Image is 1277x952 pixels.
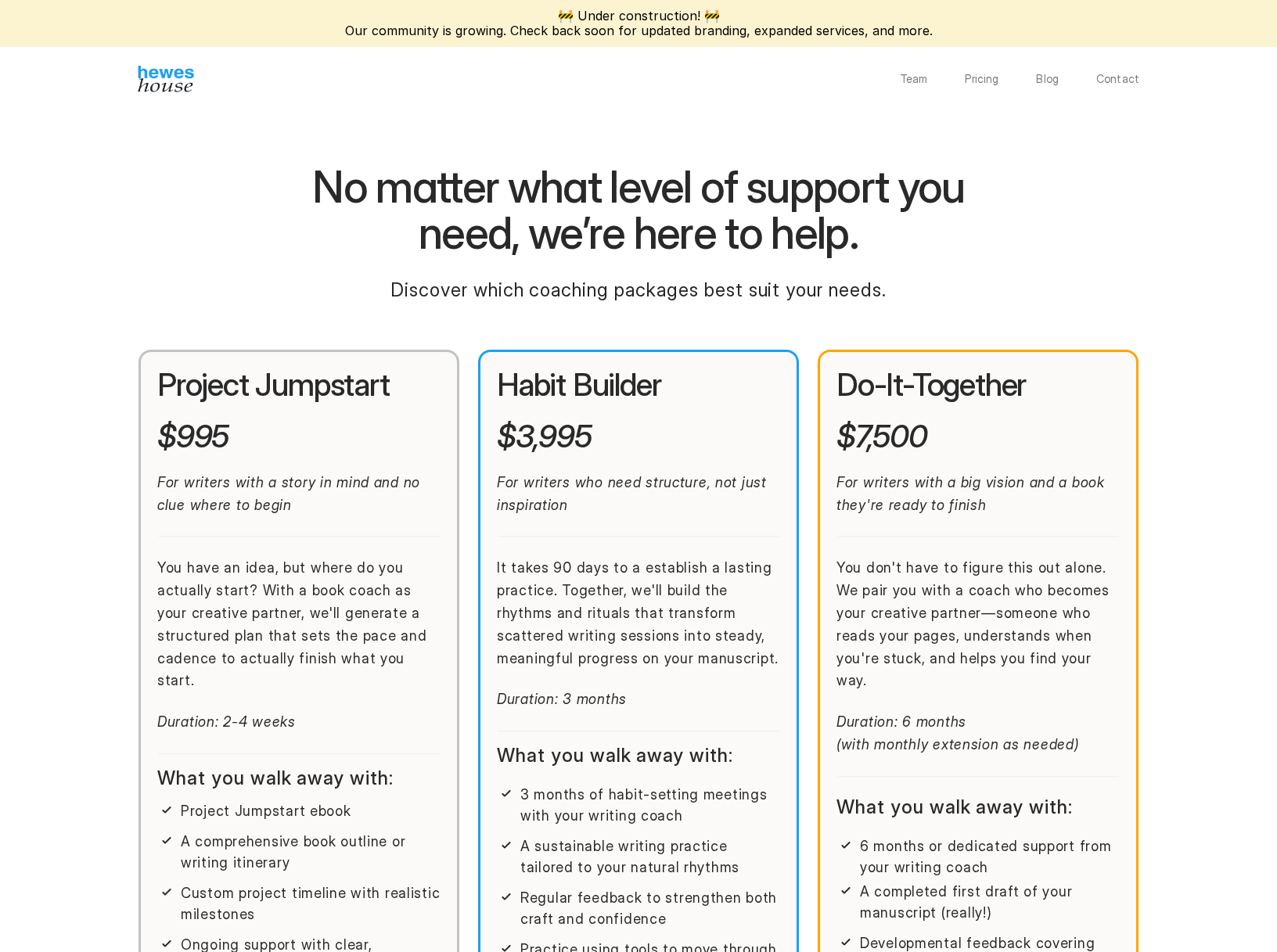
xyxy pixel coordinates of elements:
p: Project Jumpstart ebook [181,800,441,821]
em: Duration: 3 months [497,691,627,707]
h2: Habit Builder [497,368,780,401]
p: A comprehensive book outline or writing itinerary [181,831,441,873]
h1: No matter what level of support you need, we’re here to help. [267,164,1010,257]
h2: What you walk away with: [157,768,441,788]
p: Custom project timeline with realistic milestones [181,882,441,925]
em: Duration: 2-4 weeks [157,713,296,730]
p: A sustainable writing practice tailored to your natural rhythms [520,835,780,878]
a: Pricing [965,74,998,84]
em: For writers with a story in mind and no clue where to begin [157,474,425,513]
em: $7,500 [836,417,927,455]
h2: Project Jumpstart [157,368,441,401]
p: 6 months or dedicated support from your writing coach [860,835,1120,878]
p: A completed first draft of your manuscript (really!) [860,881,1120,923]
a: Blog [1036,74,1059,84]
img: Hewes House’s book coach services offer creative writing courses, writing class to learn differen... [138,66,194,92]
h2: Do-It-Together [836,368,1120,401]
p: It takes 90 days to a establish a lasting practice. Together, we'll build the rhythms and rituals... [497,557,780,670]
em: $3,995 [497,417,592,455]
p: Regular feedback to strengthen both craft and confidence [520,887,780,929]
h2: What you walk away with: [497,745,780,765]
p: 🚧 Under construction! 🚧 [345,9,933,23]
p: Our community is growing. Check back soon for updated branding, expanded services, and more. [345,23,933,38]
em: $995 [157,417,228,455]
em: Duration: 6 months (with monthly extension as needed) [836,713,1078,753]
em: For writers who need structure, not just inspiration [497,474,772,513]
p: You don't have to figure this out alone. We pair you with a coach who becomes your creative partn... [836,557,1120,692]
a: Team [900,74,928,84]
a: Contact [1096,74,1139,84]
p: You have an idea, but where do you actually start? With a book coach as your creative partner, we... [157,557,441,692]
p: 3 months of habit-setting meetings with your writing coach [520,784,780,826]
h2: What you walk away with: [836,797,1120,817]
p: Discover which coaching packages best suit your needs. [365,275,912,305]
em: For writers with a big vision and a book they're ready to finish [836,474,1110,513]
